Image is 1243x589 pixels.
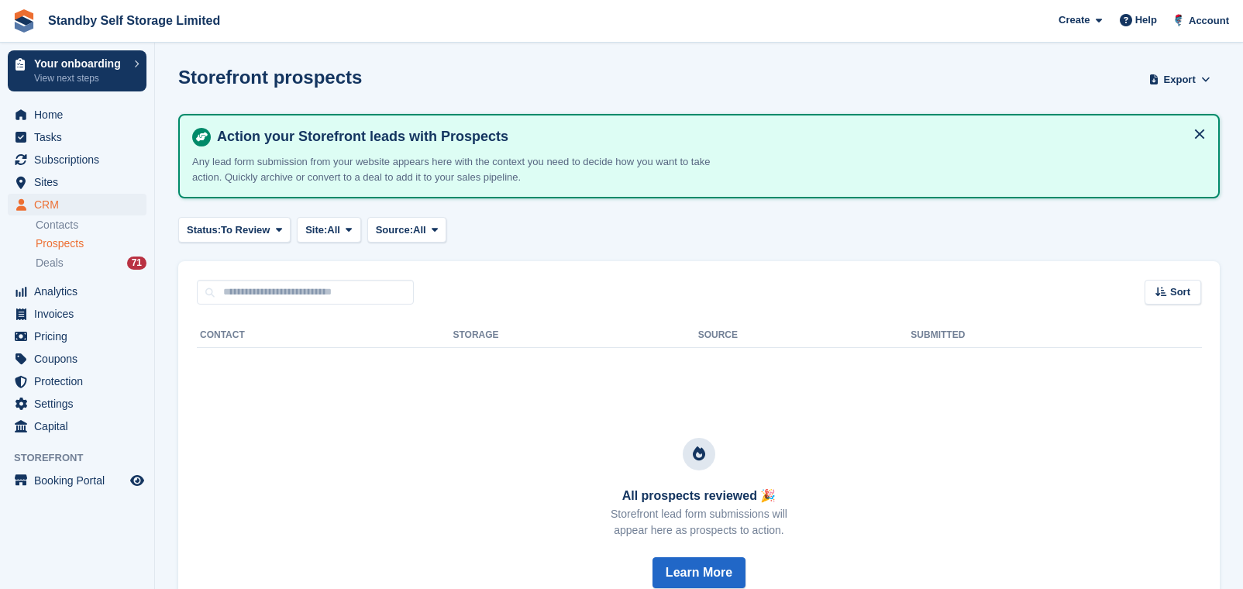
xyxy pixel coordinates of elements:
h3: All prospects reviewed 🎉 [611,489,787,503]
span: Coupons [34,348,127,370]
a: Your onboarding View next steps [8,50,146,91]
a: menu [8,415,146,437]
button: Site: All [297,217,361,243]
span: Booking Portal [34,470,127,491]
a: menu [8,348,146,370]
span: Export [1164,72,1196,88]
a: menu [8,281,146,302]
a: menu [8,325,146,347]
span: Storefront [14,450,154,466]
span: Sites [34,171,127,193]
button: Export [1145,67,1214,92]
span: Source: [376,222,413,238]
span: Sort [1170,284,1190,300]
a: menu [8,370,146,392]
button: Status: To Review [178,217,291,243]
span: Create [1059,12,1090,28]
h1: Storefront prospects [178,67,362,88]
img: Glenn Fisher [1171,12,1186,28]
span: Prospects [36,236,84,251]
span: Status: [187,222,221,238]
span: Home [34,104,127,126]
a: menu [8,149,146,170]
span: Settings [34,393,127,415]
span: Invoices [34,303,127,325]
span: Subscriptions [34,149,127,170]
span: Analytics [34,281,127,302]
a: menu [8,194,146,215]
p: Any lead form submission from your website appears here with the context you need to decide how y... [192,154,735,184]
a: menu [8,303,146,325]
button: Learn More [652,557,745,588]
span: Pricing [34,325,127,347]
th: Contact [197,323,453,348]
a: menu [8,126,146,148]
span: Account [1189,13,1229,29]
a: Deals 71 [36,255,146,271]
span: To Review [221,222,270,238]
a: Standby Self Storage Limited [42,8,226,33]
th: Submitted [911,323,1200,348]
h4: Action your Storefront leads with Prospects [211,128,1206,146]
p: Storefront lead form submissions will appear here as prospects to action. [611,506,787,539]
span: Site: [305,222,327,238]
span: Protection [34,370,127,392]
th: Storage [453,323,697,348]
p: Your onboarding [34,58,126,69]
a: menu [8,104,146,126]
span: Help [1135,12,1157,28]
img: stora-icon-8386f47178a22dfd0bd8f6a31ec36ba5ce8667c1dd55bd0f319d3a0aa187defe.svg [12,9,36,33]
span: All [327,222,340,238]
a: menu [8,393,146,415]
span: Tasks [34,126,127,148]
a: Contacts [36,218,146,232]
button: Source: All [367,217,447,243]
a: Preview store [128,471,146,490]
div: 71 [127,257,146,270]
span: Capital [34,415,127,437]
span: All [413,222,426,238]
span: Deals [36,256,64,270]
th: Source [698,323,911,348]
a: menu [8,470,146,491]
span: CRM [34,194,127,215]
a: Prospects [36,236,146,252]
p: View next steps [34,71,126,85]
a: menu [8,171,146,193]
